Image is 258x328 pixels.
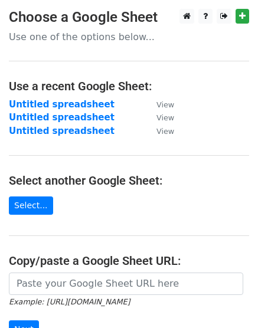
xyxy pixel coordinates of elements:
small: View [156,127,174,136]
h4: Copy/paste a Google Sheet URL: [9,254,249,268]
a: View [145,99,174,110]
p: Use one of the options below... [9,31,249,43]
a: Untitled spreadsheet [9,112,115,123]
a: Select... [9,196,53,215]
h3: Choose a Google Sheet [9,9,249,26]
a: Untitled spreadsheet [9,99,115,110]
small: View [156,113,174,122]
h4: Use a recent Google Sheet: [9,79,249,93]
a: View [145,112,174,123]
a: View [145,126,174,136]
small: View [156,100,174,109]
a: Untitled spreadsheet [9,126,115,136]
h4: Select another Google Sheet: [9,173,249,188]
small: Example: [URL][DOMAIN_NAME] [9,297,130,306]
input: Paste your Google Sheet URL here [9,273,243,295]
